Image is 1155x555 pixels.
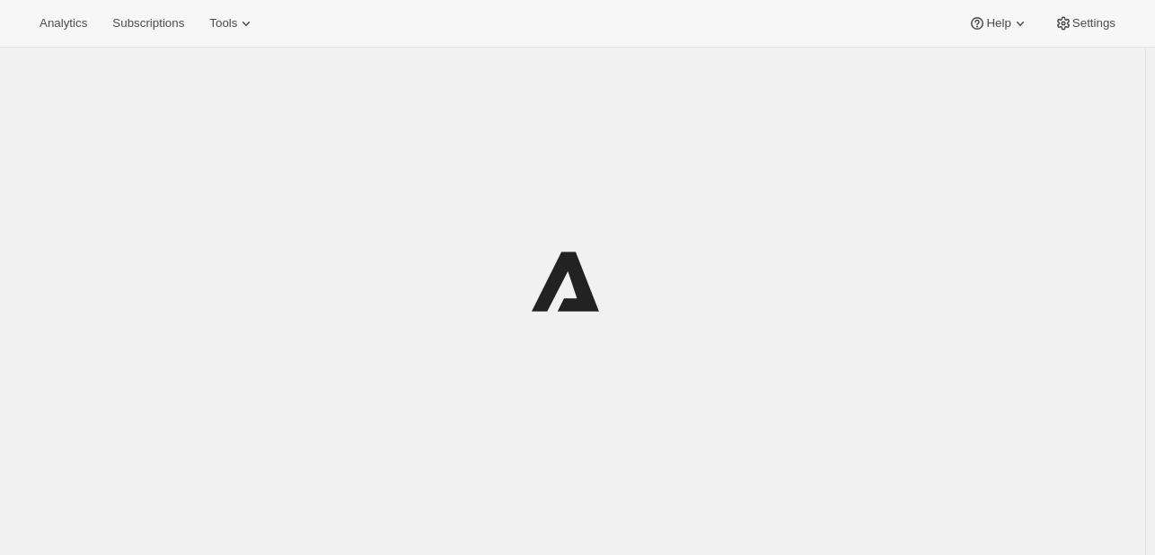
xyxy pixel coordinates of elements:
[29,11,98,36] button: Analytics
[1072,16,1115,31] span: Settings
[40,16,87,31] span: Analytics
[112,16,184,31] span: Subscriptions
[101,11,195,36] button: Subscriptions
[209,16,237,31] span: Tools
[1044,11,1126,36] button: Settings
[986,16,1010,31] span: Help
[198,11,266,36] button: Tools
[957,11,1039,36] button: Help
